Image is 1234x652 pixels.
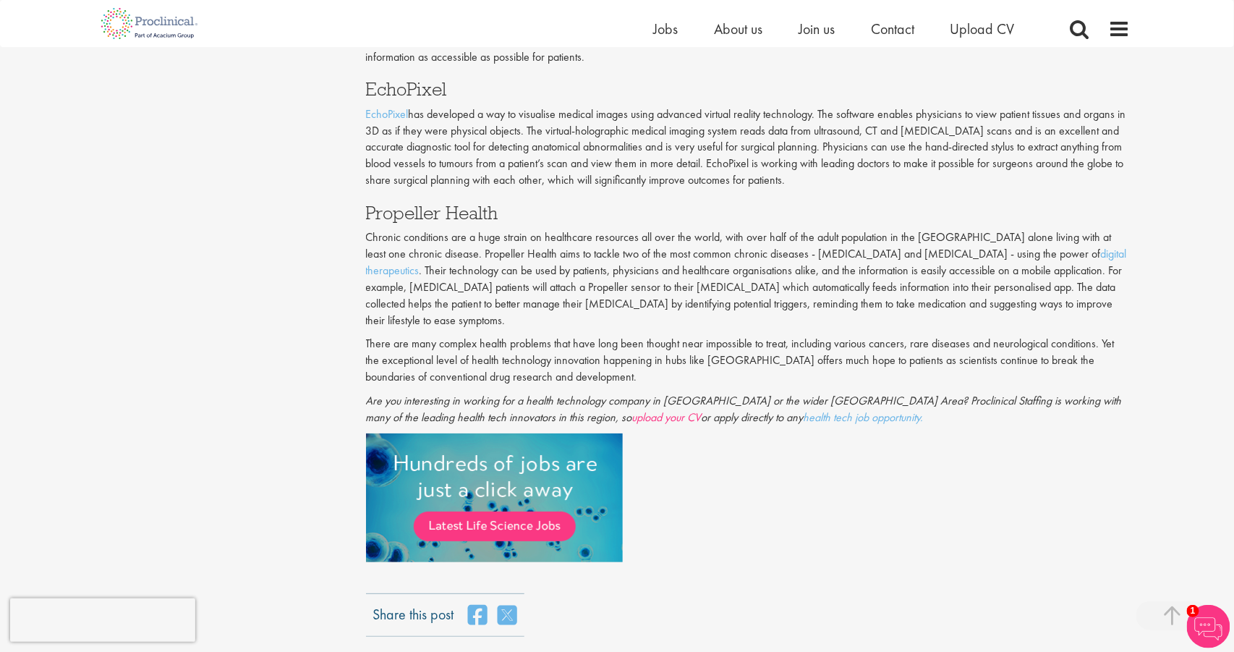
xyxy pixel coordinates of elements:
[366,336,1131,386] p: There are many complex health problems that have long been thought near impossible to treat, incl...
[366,433,623,562] img: Latest Life Science Jobs
[804,410,924,425] a: health tech job opportunity.
[366,106,409,122] a: EchoPixel
[366,229,1131,329] p: Chronic conditions are a huge strain on healthcare resources all over the world, with over half o...
[366,106,1131,189] p: has developed a way to visualise medical images using advanced virtual reality technology. The so...
[1187,605,1230,648] img: Chatbot
[950,20,1015,38] a: Upload CV
[498,604,517,626] a: share on twitter
[469,604,488,626] a: share on facebook
[1187,605,1199,617] span: 1
[373,604,454,614] label: Share this post
[632,410,702,425] a: upload your CV
[871,20,914,38] a: Contact
[653,20,678,38] a: Jobs
[366,393,1122,425] i: Are you interesting in working for a health technology company in [GEOGRAPHIC_DATA] or the wider ...
[10,598,195,642] iframe: reCAPTCHA
[366,80,1131,98] h3: EchoPixel
[366,203,1131,222] h3: Propeller Health
[799,20,835,38] a: Join us
[366,246,1127,278] a: digital therapeutics
[714,20,762,38] a: About us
